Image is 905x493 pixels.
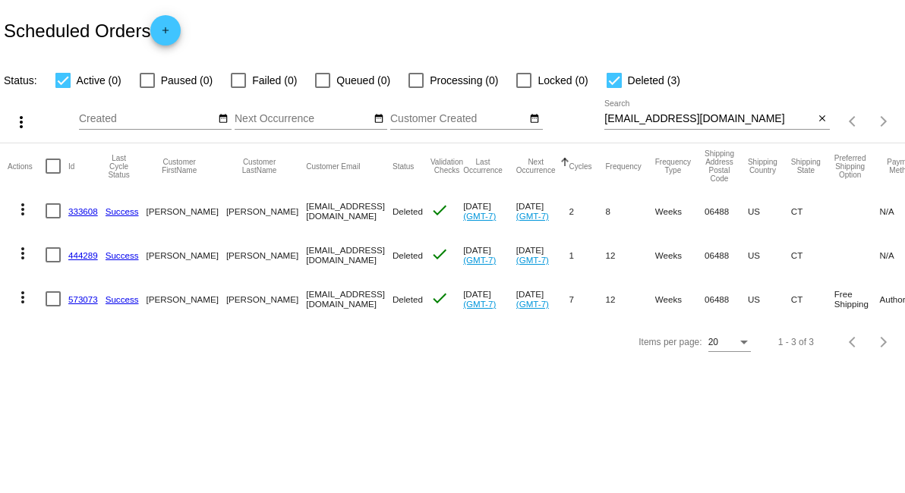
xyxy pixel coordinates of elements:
mat-cell: [EMAIL_ADDRESS][DOMAIN_NAME] [306,233,393,277]
mat-icon: close [817,113,828,125]
span: Processing (0) [430,71,498,89]
input: Search [604,113,814,125]
input: Customer Created [390,113,527,125]
mat-cell: [PERSON_NAME] [226,233,306,277]
mat-icon: more_vert [14,288,32,306]
button: Clear [814,111,830,127]
mat-cell: [DATE] [463,277,516,321]
mat-header-cell: Actions [8,143,46,189]
button: Change sorting for LastOccurrenceUtc [463,158,503,174]
span: Deleted (3) [628,71,680,89]
mat-cell: 06488 [705,189,748,233]
mat-icon: date_range [218,113,229,125]
mat-cell: [PERSON_NAME] [226,277,306,321]
mat-icon: more_vert [14,200,32,218]
span: Status: [4,74,37,86]
span: Locked (0) [538,71,588,89]
mat-icon: date_range [374,113,384,125]
a: (GMT-7) [463,211,496,221]
button: Change sorting for ShippingState [791,158,821,174]
a: 573073 [68,294,98,304]
button: Previous page [838,106,869,137]
h2: Scheduled Orders [4,15,181,46]
a: Success [106,206,139,216]
span: Paused (0) [161,71,213,89]
mat-cell: [EMAIL_ADDRESS][DOMAIN_NAME] [306,277,393,321]
mat-cell: [PERSON_NAME] [226,189,306,233]
button: Change sorting for Id [68,162,74,171]
button: Previous page [838,327,869,357]
mat-icon: check [430,245,449,263]
span: Deleted [393,250,423,260]
mat-cell: US [748,233,791,277]
a: 444289 [68,250,98,260]
mat-cell: CT [791,233,834,277]
button: Change sorting for CustomerFirstName [147,158,213,174]
mat-icon: more_vert [14,244,32,262]
button: Change sorting for FrequencyType [655,158,691,174]
a: Success [106,294,139,304]
button: Change sorting for NextOccurrenceUtc [516,158,556,174]
a: (GMT-7) [463,255,496,265]
a: (GMT-7) [463,299,496,309]
mat-cell: Weeks [655,277,705,321]
span: 20 [708,337,718,347]
mat-cell: [DATE] [516,277,569,321]
mat-cell: Free Shipping [834,277,880,321]
a: (GMT-7) [516,211,549,221]
mat-cell: CT [791,277,834,321]
input: Created [79,113,216,125]
mat-cell: [PERSON_NAME] [147,233,226,277]
mat-header-cell: Validation Checks [430,143,463,189]
button: Change sorting for Cycles [569,162,592,171]
span: Deleted [393,206,423,216]
mat-cell: 06488 [705,233,748,277]
mat-cell: [DATE] [516,233,569,277]
mat-cell: 12 [606,233,655,277]
mat-cell: 06488 [705,277,748,321]
button: Change sorting for CustomerEmail [306,162,360,171]
span: Active (0) [77,71,121,89]
input: Next Occurrence [235,113,371,125]
div: Items per page: [639,337,702,347]
mat-cell: CT [791,189,834,233]
mat-cell: US [748,277,791,321]
mat-cell: Weeks [655,233,705,277]
mat-icon: date_range [529,113,540,125]
mat-icon: more_vert [12,113,30,131]
mat-cell: Weeks [655,189,705,233]
mat-cell: [DATE] [516,189,569,233]
mat-cell: [DATE] [463,233,516,277]
button: Change sorting for Frequency [606,162,642,171]
span: Queued (0) [336,71,390,89]
mat-cell: [PERSON_NAME] [147,277,226,321]
a: (GMT-7) [516,255,549,265]
div: 1 - 3 of 3 [778,337,814,347]
mat-cell: 8 [606,189,655,233]
mat-cell: 2 [569,189,606,233]
button: Change sorting for ShippingPostcode [705,149,734,183]
button: Next page [869,327,899,357]
button: Change sorting for Status [393,162,414,171]
button: Change sorting for ShippingCountry [748,158,777,174]
a: (GMT-7) [516,299,549,309]
span: Failed (0) [252,71,297,89]
button: Change sorting for CustomerLastName [226,158,292,174]
button: Change sorting for PreferredShippingOption [834,154,866,179]
mat-cell: 12 [606,277,655,321]
mat-icon: add [156,25,175,43]
mat-cell: 1 [569,233,606,277]
mat-select: Items per page: [708,338,751,348]
mat-cell: 7 [569,277,606,321]
mat-icon: check [430,289,449,307]
button: Next page [869,106,899,137]
mat-cell: US [748,189,791,233]
span: Deleted [393,294,423,304]
a: Success [106,250,139,260]
mat-cell: [DATE] [463,189,516,233]
mat-cell: [EMAIL_ADDRESS][DOMAIN_NAME] [306,189,393,233]
mat-icon: check [430,201,449,219]
mat-cell: [PERSON_NAME] [147,189,226,233]
button: Change sorting for LastProcessingCycleId [106,154,133,179]
a: 333608 [68,206,98,216]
